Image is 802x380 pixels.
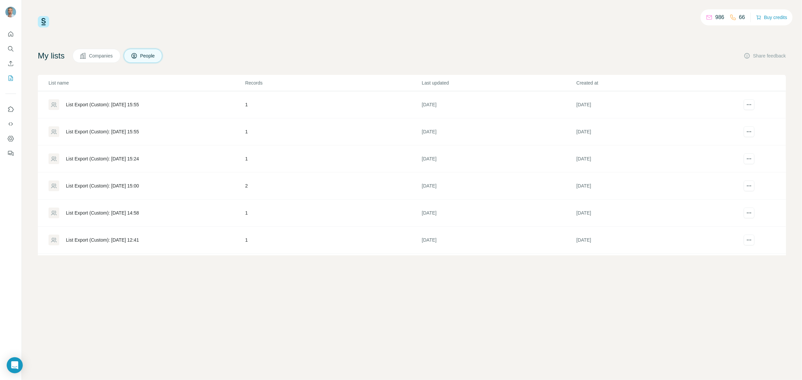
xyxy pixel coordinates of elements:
td: [DATE] [422,200,576,227]
p: 66 [739,13,745,21]
button: Buy credits [756,13,787,22]
button: Use Surfe API [5,118,16,130]
button: actions [744,208,754,218]
button: actions [744,126,754,137]
td: [DATE] [422,227,576,254]
td: 1 [245,145,422,172]
td: 1 [245,91,422,118]
img: Surfe Logo [38,16,49,27]
td: 1 [245,118,422,145]
td: [DATE] [576,118,731,145]
span: People [140,52,156,59]
button: Feedback [5,147,16,159]
div: List Export (Custom): [DATE] 15:24 [66,155,139,162]
button: actions [744,99,754,110]
span: Companies [89,52,113,59]
td: [DATE] [576,200,731,227]
div: List Export (Custom): [DATE] 14:58 [66,210,139,216]
p: Created at [576,80,730,86]
td: [DATE] [422,91,576,118]
td: 1 [245,254,422,281]
p: 986 [715,13,724,21]
button: Dashboard [5,133,16,145]
div: List Export (Custom): [DATE] 15:00 [66,182,139,189]
button: Enrich CSV [5,57,16,70]
td: [DATE] [422,145,576,172]
td: [DATE] [576,91,731,118]
button: Share feedback [744,52,786,59]
td: [DATE] [576,172,731,200]
td: 1 [245,200,422,227]
td: [DATE] [576,227,731,254]
button: actions [744,153,754,164]
button: My lists [5,72,16,84]
div: List Export (Custom): [DATE] 15:55 [66,101,139,108]
td: 2 [245,172,422,200]
p: Last updated [422,80,576,86]
td: [DATE] [422,254,576,281]
button: actions [744,235,754,245]
h4: My lists [38,50,65,61]
p: Records [245,80,421,86]
img: Avatar [5,7,16,17]
button: Use Surfe on LinkedIn [5,103,16,115]
div: List Export (Custom): [DATE] 12:41 [66,237,139,243]
td: 1 [245,227,422,254]
button: Quick start [5,28,16,40]
td: [DATE] [576,145,731,172]
p: List name [49,80,245,86]
button: actions [744,180,754,191]
td: [DATE] [422,172,576,200]
button: Search [5,43,16,55]
td: [DATE] [576,254,731,281]
td: [DATE] [422,118,576,145]
div: List Export (Custom): [DATE] 15:55 [66,128,139,135]
div: Open Intercom Messenger [7,357,23,373]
